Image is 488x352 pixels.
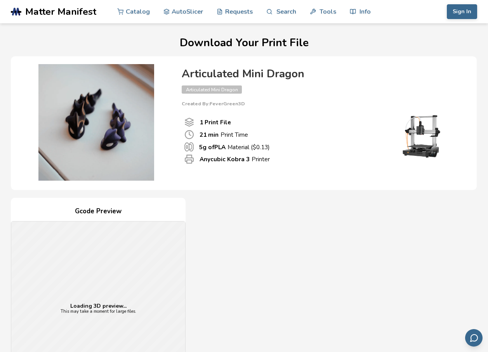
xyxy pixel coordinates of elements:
span: Material Used [184,142,194,152]
span: Printer [184,154,194,164]
h4: Articulated Mini Dragon [182,68,461,80]
h1: Download Your Print File [11,37,477,49]
span: Matter Manifest [25,6,96,17]
button: Send feedback via email [465,329,483,347]
span: Articulated Mini Dragon [182,85,242,94]
b: 1 Print File [200,118,231,126]
img: Product [19,64,174,181]
p: Print Time [200,131,248,139]
img: Printer [384,106,461,165]
span: Number Of Print files [184,117,194,127]
p: Created By: FeverGreen3D [182,101,461,106]
p: Material ($ 0.13 ) [199,143,270,151]
b: 5 g of PLA [199,143,226,151]
span: Print Time [184,130,194,139]
p: Printer [200,155,270,163]
b: Anycubic Kobra 3 [200,155,250,163]
p: Loading 3D preview... [61,303,136,309]
button: Sign In [447,4,477,19]
p: This may take a moment for large files. [61,309,136,314]
b: 21 min [200,131,219,139]
h4: Gcode Preview [11,206,186,218]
